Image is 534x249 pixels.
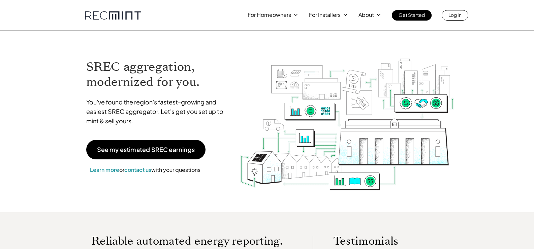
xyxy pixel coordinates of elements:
[392,10,432,21] a: Get Started
[86,59,230,90] h1: SREC aggregation, modernized for you.
[334,236,434,246] p: Testimonials
[90,166,119,173] a: Learn more
[86,140,206,159] a: See my estimated SREC earnings
[309,10,341,20] p: For Installers
[92,236,292,246] p: Reliable automated energy reporting.
[86,165,204,174] p: or with your questions
[240,41,454,192] img: RECmint value cycle
[97,147,195,153] p: See my estimated SREC earnings
[442,10,468,21] a: Log In
[124,166,151,173] a: contact us
[358,10,374,20] p: About
[448,10,462,20] p: Log In
[399,10,425,20] p: Get Started
[248,10,291,20] p: For Homeowners
[86,97,230,126] p: You've found the region's fastest-growing and easiest SREC aggregator. Let's get you set up to mi...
